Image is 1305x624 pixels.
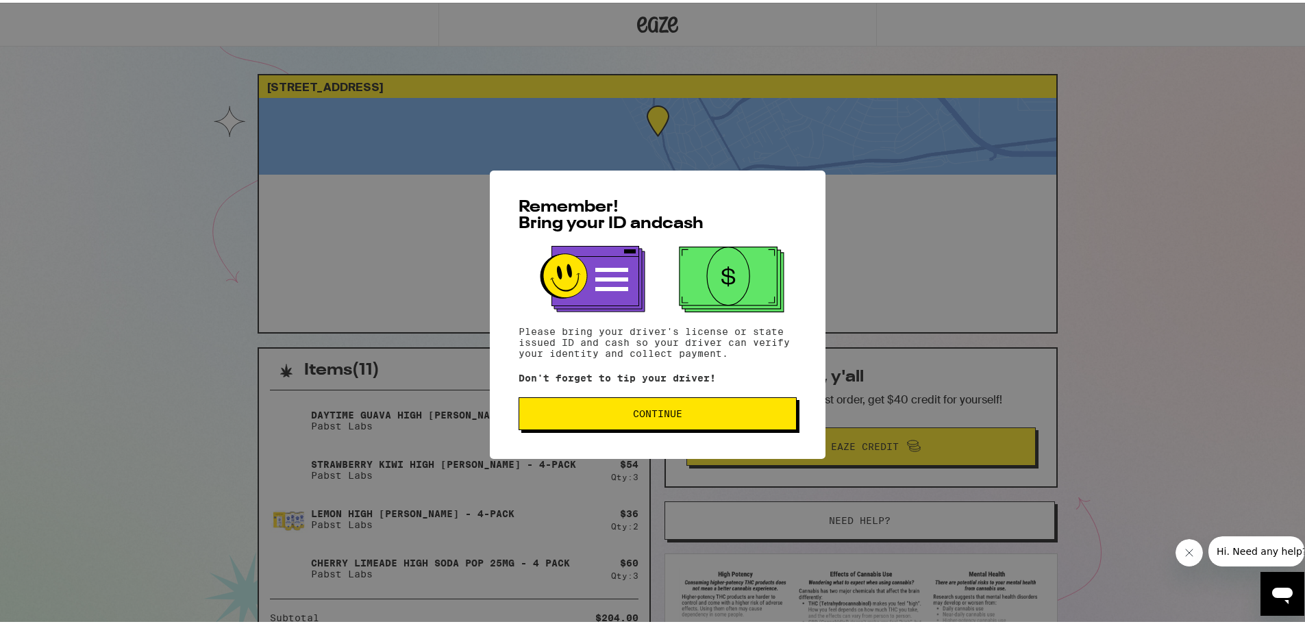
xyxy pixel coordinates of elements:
[8,10,99,21] span: Hi. Need any help?
[519,323,797,356] p: Please bring your driver's license or state issued ID and cash so your driver can verify your ide...
[1176,536,1203,564] iframe: Close message
[633,406,682,416] span: Continue
[519,370,797,381] p: Don't forget to tip your driver!
[1208,534,1304,564] iframe: Message from company
[1260,569,1304,613] iframe: Button to launch messaging window
[519,395,797,427] button: Continue
[519,197,704,229] span: Remember! Bring your ID and cash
